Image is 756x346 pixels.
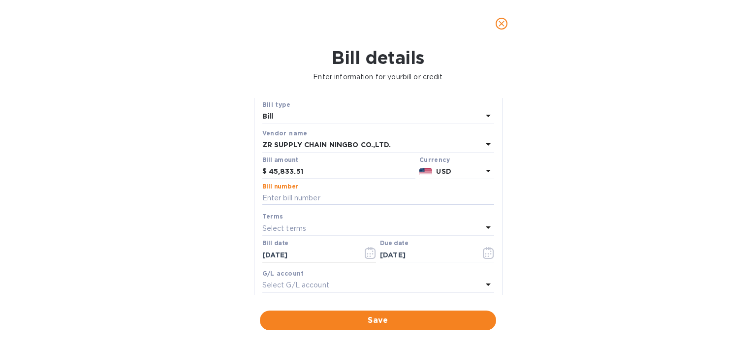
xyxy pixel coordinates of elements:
[490,12,513,35] button: close
[262,101,291,108] b: Bill type
[419,168,433,175] img: USD
[262,270,304,277] b: G/L account
[8,72,748,82] p: Enter information for your bill or credit
[419,156,450,163] b: Currency
[262,157,298,163] label: Bill amount
[262,191,494,206] input: Enter bill number
[262,141,391,149] b: ZR SUPPLY CHAIN NINGBO CO.,LTD.
[262,213,283,220] b: Terms
[380,241,408,247] label: Due date
[8,47,748,68] h1: Bill details
[262,280,329,290] p: Select G/L account
[260,311,496,330] button: Save
[262,129,308,137] b: Vendor name
[262,223,307,234] p: Select terms
[380,248,473,262] input: Due date
[262,241,288,247] label: Bill date
[268,315,488,326] span: Save
[262,248,355,262] input: Select date
[262,184,298,189] label: Bill number
[262,112,274,120] b: Bill
[269,164,415,179] input: $ Enter bill amount
[262,164,269,179] div: $
[436,167,451,175] b: USD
